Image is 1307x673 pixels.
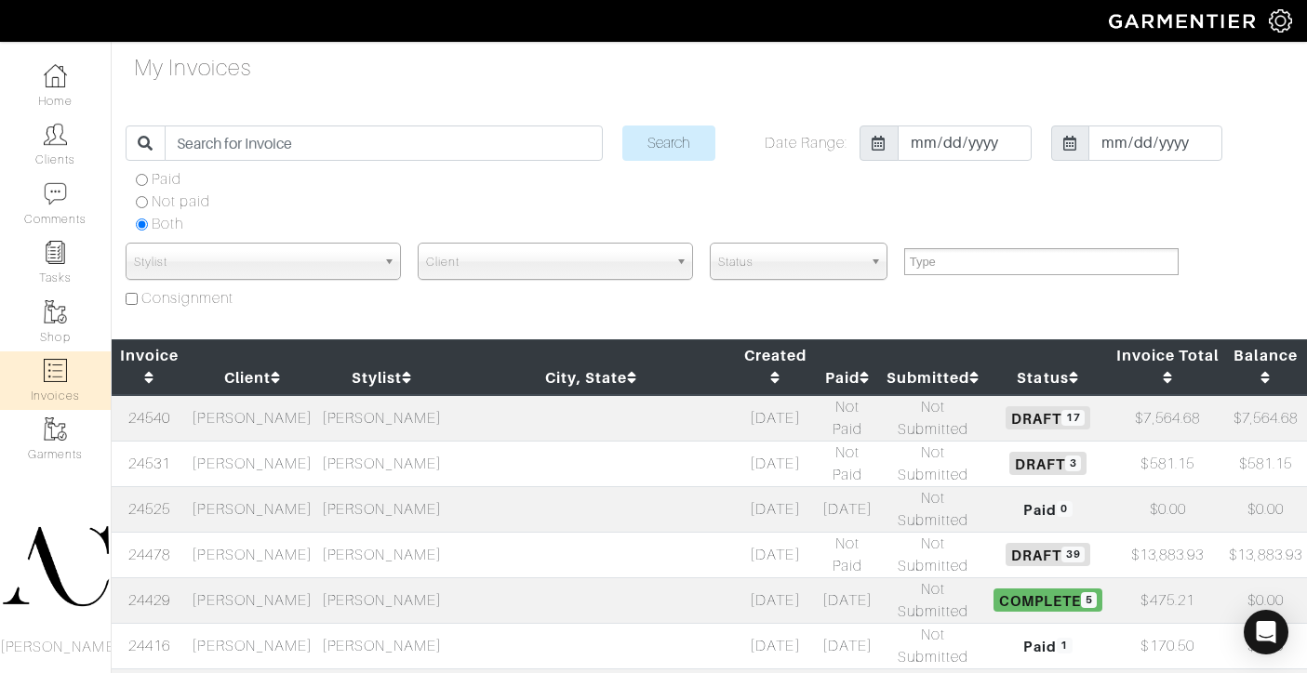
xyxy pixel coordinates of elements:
[622,125,715,161] input: Search
[815,623,880,668] td: [DATE]
[317,577,447,623] td: [PERSON_NAME]
[44,417,67,441] img: garments-icon-b7da505a4dc4fd61783c78ac3ca0ef83fa9d6f193b1c9dc38574b1d14d53ca28.png
[317,395,447,442] td: [PERSON_NAME]
[718,244,862,281] span: Status
[1224,395,1307,442] td: $7,564.68
[224,369,281,387] a: Client
[881,395,986,442] td: Not Submitted
[1100,5,1269,37] img: garmentier-logo-header-white-b43fb05a5012e4ada735d5af1a66efaba907eab6374d6393d1fbf88cb4ef424d.png
[134,244,376,281] span: Stylist
[1111,395,1224,442] td: $7,564.68
[1111,623,1224,668] td: $170.50
[152,168,181,191] label: Paid
[1111,532,1224,577] td: $13,883.93
[128,501,170,518] a: 24525
[128,455,170,472] a: 24531
[881,532,986,577] td: Not Submitted
[1224,532,1307,577] td: $13,883.93
[1061,547,1085,562] span: 39
[815,577,880,623] td: [DATE]
[1111,577,1224,623] td: $475.21
[44,300,67,323] img: garments-icon-b7da505a4dc4fd61783c78ac3ca0ef83fa9d6f193b1c9dc38574b1d14d53ca28.png
[815,532,880,577] td: Not Paid
[815,395,880,442] td: Not Paid
[1111,486,1224,532] td: $0.00
[1057,638,1073,653] span: 1
[44,241,67,264] img: reminder-icon-8004d30b9f0a5d33ae49ab947aed9ed385cf756f9e5892f1edd6e32f2345188e.png
[44,359,67,382] img: orders-icon-0abe47150d42831381b5fb84f609e132dff9fe21cb692f30cb5eec754e2cba89.png
[881,577,986,623] td: Not Submitted
[881,486,986,532] td: Not Submitted
[165,125,603,161] input: Search for Invoice
[134,55,252,82] h4: My Invoices
[736,532,816,577] td: [DATE]
[128,592,170,609] a: 24429
[44,64,67,87] img: dashboard-icon-dbcd8f5a0b271acd01030246c82b418ddd0df26cd7fceb0bd07c9910d44c42f6.png
[44,123,67,146] img: clients-icon-6bae9207a08558b7cb47a8932f037763ab4055f8c8b6bfacd5dc20c3e0201464.png
[317,441,447,486] td: [PERSON_NAME]
[1111,441,1224,486] td: $581.15
[1224,441,1307,486] td: $581.15
[44,182,67,205] img: comment-icon-a0a6a9ef722e966f86d9cbdc48e553b5cf19dbc54f86b18d962a5391bc8f6eb6.png
[815,441,880,486] td: Not Paid
[765,132,848,154] label: Date Range:
[120,347,179,387] a: Invoice
[188,395,317,442] td: [PERSON_NAME]
[1018,497,1077,520] span: Paid
[1057,501,1073,517] span: 0
[188,486,317,532] td: [PERSON_NAME]
[1116,347,1220,387] a: Invoice Total
[188,623,317,668] td: [PERSON_NAME]
[1224,623,1307,668] td: $0.00
[887,369,980,387] a: Submitted
[1234,347,1297,387] a: Balance
[317,623,447,668] td: [PERSON_NAME]
[188,441,317,486] td: [PERSON_NAME]
[426,244,668,281] span: Client
[736,577,816,623] td: [DATE]
[141,287,234,310] label: Consignment
[736,441,816,486] td: [DATE]
[881,441,986,486] td: Not Submitted
[317,532,447,577] td: [PERSON_NAME]
[1006,406,1090,429] span: Draft
[545,369,638,387] a: City, State
[152,213,183,235] label: Both
[1061,410,1085,426] span: 17
[352,369,412,387] a: Stylist
[825,369,870,387] a: Paid
[188,577,317,623] td: [PERSON_NAME]
[736,623,816,668] td: [DATE]
[128,547,170,563] a: 24478
[1081,592,1097,608] span: 5
[1009,452,1087,474] span: Draft
[1224,486,1307,532] td: $0.00
[881,623,986,668] td: Not Submitted
[1017,369,1078,387] a: Status
[1006,543,1090,565] span: Draft
[128,410,170,427] a: 24540
[736,486,816,532] td: [DATE]
[994,588,1102,611] span: Complete
[317,486,447,532] td: [PERSON_NAME]
[188,532,317,577] td: [PERSON_NAME]
[152,191,210,213] label: Not paid
[1224,577,1307,623] td: $0.00
[736,395,816,442] td: [DATE]
[1065,455,1081,471] span: 3
[1269,9,1292,33] img: gear-icon-white-bd11855cb880d31180b6d7d6211b90ccbf57a29d726f0c71d8c61bd08dd39cc2.png
[744,347,807,387] a: Created
[1244,610,1288,654] div: Open Intercom Messenger
[815,486,880,532] td: [DATE]
[1018,634,1077,656] span: Paid
[128,638,170,654] a: 24416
